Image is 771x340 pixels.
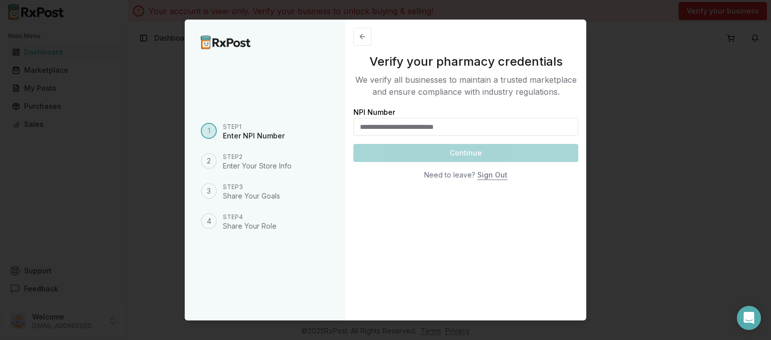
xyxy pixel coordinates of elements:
div: Step 2 [223,153,292,161]
div: Share Your Role [223,221,277,231]
div: Step 1 [223,123,285,131]
h3: Verify your pharmacy credentials [353,54,578,70]
div: Step 3 [223,183,280,191]
div: Share Your Goals [223,191,280,201]
span: 2 [207,156,211,166]
span: 1 [208,126,210,136]
button: Sign Out [477,166,507,184]
p: We verify all businesses to maintain a trusted marketplace and ensure compliance with industry re... [353,74,578,98]
div: Enter NPI Number [223,131,285,141]
span: 3 [207,186,211,196]
label: NPI Number [353,108,395,116]
span: 4 [207,216,211,226]
div: Need to leave? [424,170,475,180]
div: Enter Your Store Info [223,161,292,171]
img: RxPost Logo [201,36,251,49]
div: Step 4 [223,213,277,221]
